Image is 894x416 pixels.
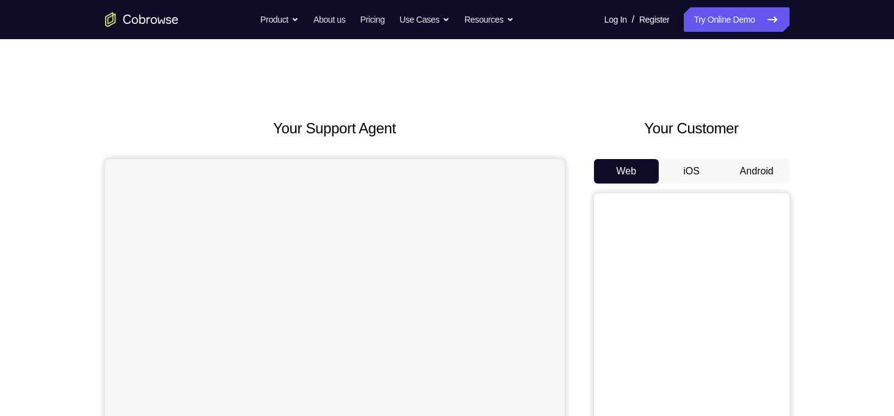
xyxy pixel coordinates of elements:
[639,7,669,32] a: Register
[313,7,345,32] a: About us
[604,7,627,32] a: Log In
[105,117,565,139] h2: Your Support Agent
[400,7,450,32] button: Use Cases
[360,7,384,32] a: Pricing
[464,7,514,32] button: Resources
[724,159,790,184] button: Android
[659,159,724,184] button: iOS
[105,12,178,27] a: Go to the home page
[260,7,299,32] button: Product
[684,7,789,32] a: Try Online Demo
[632,12,634,27] span: /
[594,159,659,184] button: Web
[594,117,790,139] h2: Your Customer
